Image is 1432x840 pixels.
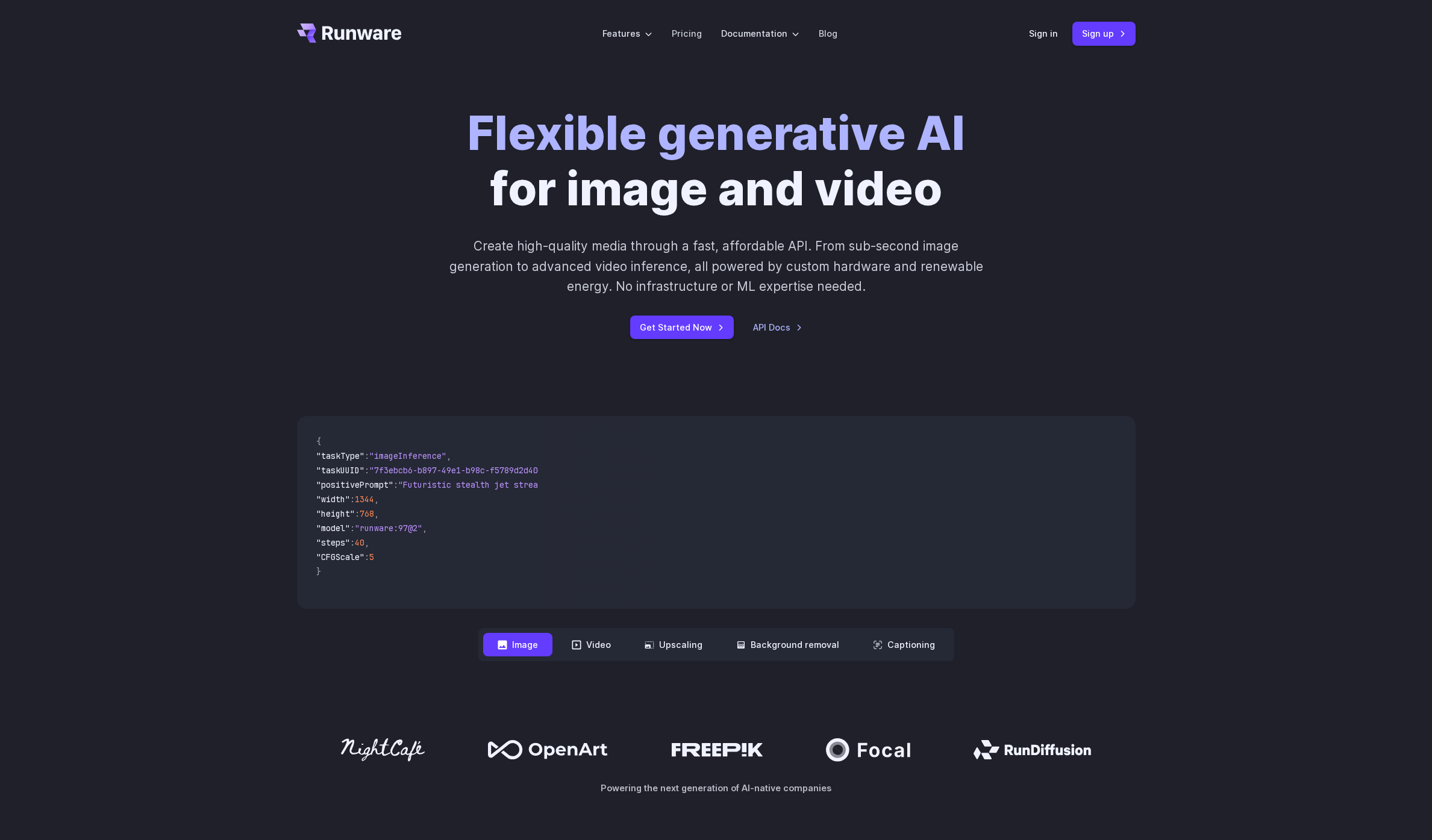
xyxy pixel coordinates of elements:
[858,633,949,656] button: Captioning
[721,26,799,40] label: Documentation
[369,552,374,562] span: 5
[1029,26,1058,40] a: Sign in
[316,436,321,447] span: {
[448,236,984,296] p: Create high-quality media through a fast, affordable API. From sub-second image generation to adv...
[446,450,451,461] span: ,
[316,566,321,577] span: }
[630,633,717,656] button: Upscaling
[316,494,350,505] span: "width"
[316,523,350,534] span: "model"
[398,479,837,490] span: "Futuristic stealth jet streaking through a neon-lit cityscape with glowing purple exhaust"
[483,633,552,656] button: Image
[557,633,625,656] button: Video
[355,494,374,505] span: 1344
[630,316,734,339] a: Get Started Now
[374,508,379,519] span: ,
[422,523,427,534] span: ,
[819,26,837,40] a: Blog
[350,537,355,548] span: :
[467,106,965,217] h1: for image and video
[316,465,364,476] span: "taskUUID"
[355,523,422,534] span: "runware:97@2"
[1072,22,1136,45] a: Sign up
[467,105,965,161] strong: Flexible generative AI
[672,26,702,40] a: Pricing
[350,494,355,505] span: :
[316,479,393,490] span: "positivePrompt"
[602,26,652,40] label: Features
[297,23,402,43] a: Go to /
[364,465,369,476] span: :
[753,320,802,334] a: API Docs
[369,450,446,461] span: "imageInference"
[374,494,379,505] span: ,
[393,479,398,490] span: :
[316,508,355,519] span: "height"
[722,633,854,656] button: Background removal
[316,537,350,548] span: "steps"
[364,450,369,461] span: :
[364,537,369,548] span: ,
[364,552,369,562] span: :
[369,465,552,476] span: "7f3ebcb6-b897-49e1-b98c-f5789d2d40d7"
[297,781,1136,795] p: Powering the next generation of AI-native companies
[355,537,364,548] span: 40
[350,523,355,534] span: :
[316,450,364,461] span: "taskType"
[355,508,360,519] span: :
[360,508,374,519] span: 768
[316,552,364,562] span: "CFGScale"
